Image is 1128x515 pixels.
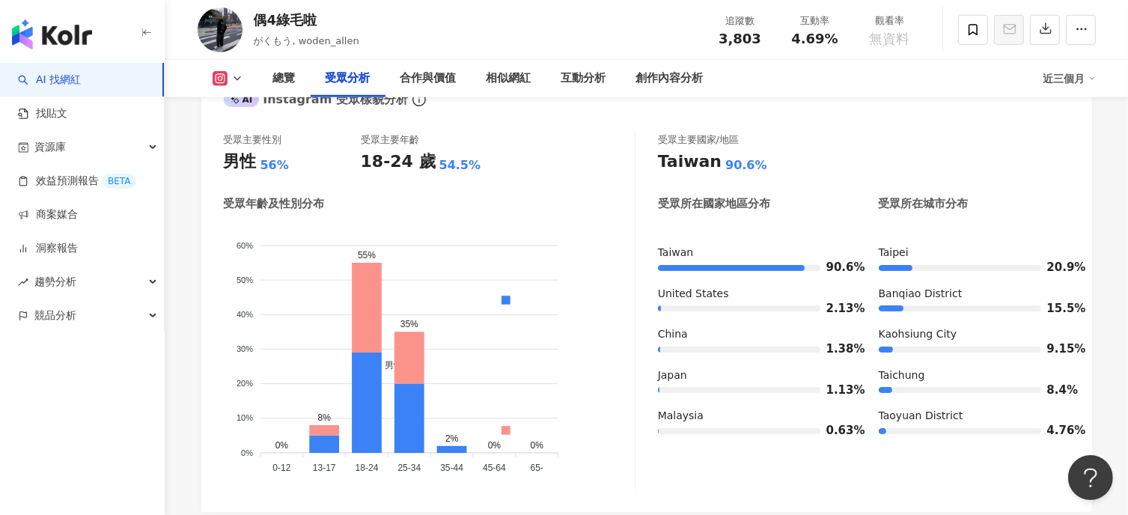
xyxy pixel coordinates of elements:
tspan: 45-64 [483,463,506,473]
span: 男性 [374,360,403,371]
tspan: 50% [236,275,252,284]
span: 8.4% [1047,385,1070,396]
span: 1.13% [826,385,849,396]
div: 受眾主要國家/地區 [658,133,739,147]
img: KOL Avatar [198,7,243,52]
div: Taiwan [658,246,849,260]
div: Instagram 受眾樣貌分析 [224,91,408,108]
div: 近三個月 [1043,67,1096,91]
a: 找貼文 [18,106,67,121]
span: 0.63% [826,425,849,436]
div: 受眾所在城市分布 [879,196,969,212]
tspan: 35-44 [440,463,463,473]
div: United States [658,287,849,302]
tspan: 25-34 [397,463,421,473]
div: 創作內容分析 [636,70,704,88]
span: 4.69% [791,31,838,46]
span: 3,803 [719,31,761,46]
span: 競品分析 [34,299,76,332]
div: Taiwan [658,150,722,174]
img: logo [12,19,92,49]
span: 90.6% [826,262,849,273]
div: Taichung [879,368,1070,383]
div: 偶4綠毛啦 [254,10,359,29]
div: 總覽 [273,70,296,88]
div: 54.5% [439,157,481,174]
span: 無資料 [870,31,910,46]
div: 追蹤數 [712,13,769,28]
span: 趨勢分析 [34,265,76,299]
span: 資源庫 [34,130,66,164]
span: rise [18,277,28,287]
div: 相似網紅 [487,70,531,88]
tspan: 20% [236,379,252,388]
div: 男性 [224,150,257,174]
tspan: 60% [236,241,252,250]
div: Kaohsiung City [879,327,1070,342]
a: 效益預測報告BETA [18,174,136,189]
tspan: 40% [236,310,252,319]
tspan: 0-12 [272,463,290,473]
div: 受眾主要年齡 [361,133,419,147]
div: Malaysia [658,409,849,424]
div: 受眾年齡及性別分布 [224,196,325,212]
div: 合作與價值 [400,70,457,88]
div: 18-24 歲 [361,150,436,174]
tspan: 30% [236,344,252,353]
div: 觀看率 [862,13,918,28]
div: Japan [658,368,849,383]
tspan: 0% [241,448,253,457]
span: info-circle [410,91,428,109]
div: China [658,327,849,342]
a: searchAI 找網紅 [18,73,81,88]
tspan: 13-17 [312,463,335,473]
div: Banqiao District [879,287,1070,302]
div: 90.6% [725,157,767,174]
a: 商案媒合 [18,207,78,222]
span: 4.76% [1047,425,1070,436]
div: AI [224,92,260,107]
iframe: Help Scout Beacon - Open [1068,455,1113,500]
div: 互動分析 [561,70,606,88]
div: 受眾分析 [326,70,371,88]
span: 20.9% [1047,262,1070,273]
div: Taoyuan District [879,409,1070,424]
a: 洞察報告 [18,241,78,256]
tspan: 65- [530,463,543,473]
div: 互動率 [787,13,844,28]
div: Taipei [879,246,1070,260]
tspan: 10% [236,414,252,423]
span: 15.5% [1047,303,1070,314]
span: 1.38% [826,344,849,355]
span: 2.13% [826,303,849,314]
tspan: 18-24 [355,463,378,473]
div: 受眾主要性別 [224,133,282,147]
span: 9.15% [1047,344,1070,355]
div: 56% [260,157,289,174]
span: がくもう, woden_allen [254,35,359,46]
div: 受眾所在國家地區分布 [658,196,770,212]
